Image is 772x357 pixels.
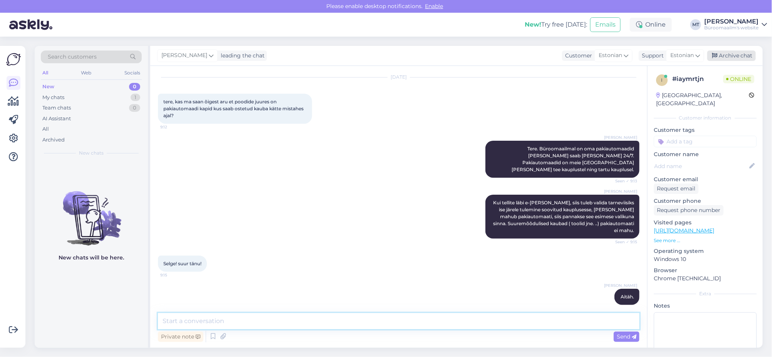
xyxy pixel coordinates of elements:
[654,290,757,297] div: Extra
[654,237,757,244] p: See more ...
[35,177,148,247] img: No chats
[218,52,265,60] div: leading the chat
[704,19,759,25] div: [PERSON_NAME]
[654,255,757,263] p: Windows 10
[160,124,189,130] span: 9:12
[654,219,757,227] p: Visited pages
[163,99,305,118] span: tere, kas ma saan õigest aru et poodide juures on pakiautomaadi kapid kus saab ostetud kauba kätt...
[158,332,203,342] div: Private note
[590,17,621,32] button: Emails
[690,19,701,30] div: MT
[608,239,637,245] span: Seen ✓ 9:15
[423,3,446,10] span: Enable
[604,189,637,194] span: [PERSON_NAME]
[131,94,140,101] div: 1
[654,126,757,134] p: Customer tags
[654,175,757,184] p: Customer email
[704,19,767,31] a: [PERSON_NAME]Büroomaailm's website
[621,294,634,300] span: Aitäh.
[704,25,759,31] div: Büroomaailm's website
[654,205,723,216] div: Request phone number
[599,51,622,60] span: Estonian
[512,146,635,172] span: Tere. Büroomaailmal on oma pakiautomaadid [PERSON_NAME] saab [PERSON_NAME] 24/7. Pakiautomaadid o...
[562,52,592,60] div: Customer
[654,227,714,234] a: [URL][DOMAIN_NAME]
[608,305,637,311] span: 9:15
[670,51,694,60] span: Estonian
[654,247,757,255] p: Operating system
[129,104,140,112] div: 0
[42,83,54,91] div: New
[525,21,541,28] b: New!
[48,53,97,61] span: Search customers
[654,150,757,158] p: Customer name
[42,125,49,133] div: All
[80,68,93,78] div: Web
[160,272,189,278] span: 9:15
[654,266,757,274] p: Browser
[630,18,672,32] div: Online
[639,52,664,60] div: Support
[493,200,635,233] span: Kui tellite läbi e-[PERSON_NAME], siis tuleb valida tarneviisiks ise järele tulemine soovitud kau...
[525,20,587,29] div: Try free [DATE]:
[654,136,757,147] input: Add a tag
[163,261,201,266] span: Selge! suur tänu!
[723,75,754,83] span: Online
[42,104,71,112] div: Team chats
[654,184,698,194] div: Request email
[42,115,71,123] div: AI Assistant
[654,197,757,205] p: Customer phone
[158,74,639,81] div: [DATE]
[6,52,21,67] img: Askly Logo
[79,150,104,157] span: New chats
[654,115,757,121] div: Customer information
[661,77,663,83] span: i
[604,283,637,288] span: [PERSON_NAME]
[654,274,757,283] p: Chrome [TECHNICAL_ID]
[129,83,140,91] div: 0
[161,51,207,60] span: [PERSON_NAME]
[672,74,723,84] div: # iaymrtjn
[654,162,748,170] input: Add name
[59,254,124,262] p: New chats will be here.
[608,178,637,184] span: Seen ✓ 9:13
[707,51,756,61] div: Archive chat
[42,94,64,101] div: My chats
[41,68,50,78] div: All
[604,135,637,140] span: [PERSON_NAME]
[654,302,757,310] p: Notes
[656,91,749,108] div: [GEOGRAPHIC_DATA], [GEOGRAPHIC_DATA]
[617,333,636,340] span: Send
[42,136,65,144] div: Archived
[123,68,142,78] div: Socials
